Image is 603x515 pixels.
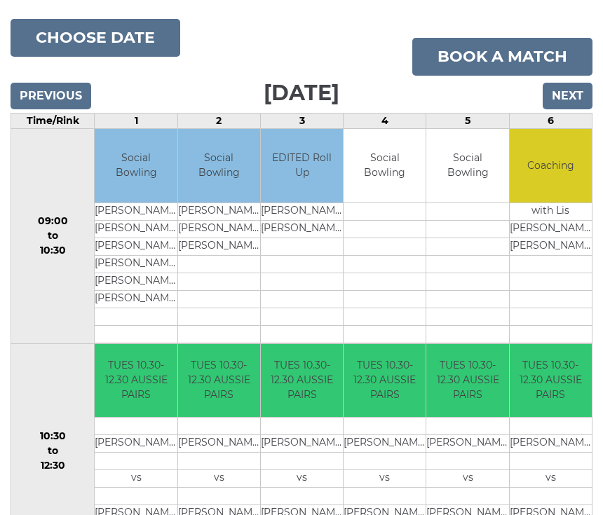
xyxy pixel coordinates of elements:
td: TUES 10.30-12.30 AUSSIE PAIRS [178,344,260,418]
td: [PERSON_NAME] [95,220,177,238]
td: [PERSON_NAME] [344,435,426,453]
td: vs [426,470,508,488]
input: Next [543,83,592,109]
td: [PERSON_NAME] [95,290,177,308]
td: TUES 10.30-12.30 AUSSIE PAIRS [261,344,343,418]
td: with Lis [510,202,592,220]
td: [PERSON_NAME] [95,238,177,255]
td: TUES 10.30-12.30 AUSSIE PAIRS [344,344,426,418]
td: TUES 10.30-12.30 AUSSIE PAIRS [510,344,592,418]
td: [PERSON_NAME] [261,202,343,220]
td: Coaching [510,129,592,202]
td: TUES 10.30-12.30 AUSSIE PAIRS [426,344,508,418]
td: Social Bowling [178,129,260,202]
td: vs [344,470,426,488]
td: 2 [177,114,260,129]
td: Time/Rink [11,114,95,129]
td: 1 [95,114,177,129]
input: Previous [11,83,91,109]
td: Social Bowling [426,129,508,202]
td: 6 [509,114,592,129]
td: [PERSON_NAME] [95,273,177,290]
td: TUES 10.30-12.30 AUSSIE PAIRS [95,344,177,418]
td: vs [95,470,177,488]
td: [PERSON_NAME] [261,435,343,453]
td: vs [261,470,343,488]
a: Book a match [412,38,592,76]
td: [PERSON_NAME] [178,238,260,255]
td: [PERSON_NAME] [178,435,260,453]
button: Choose date [11,19,180,57]
td: vs [510,470,592,488]
td: 09:00 to 10:30 [11,129,95,344]
td: vs [178,470,260,488]
td: [PERSON_NAME] [95,435,177,453]
td: EDITED Roll Up [261,129,343,202]
td: [PERSON_NAME] [95,202,177,220]
td: [PERSON_NAME] [510,238,592,255]
td: [PERSON_NAME] [510,220,592,238]
td: [PERSON_NAME] [178,202,260,220]
td: Social Bowling [95,129,177,202]
td: Social Bowling [344,129,426,202]
td: [PERSON_NAME] [95,255,177,273]
td: [PERSON_NAME] [426,435,508,453]
td: 3 [260,114,343,129]
td: [PERSON_NAME] [261,220,343,238]
td: 4 [344,114,426,129]
td: [PERSON_NAME] [178,220,260,238]
td: 5 [426,114,509,129]
td: [PERSON_NAME] [510,435,592,453]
